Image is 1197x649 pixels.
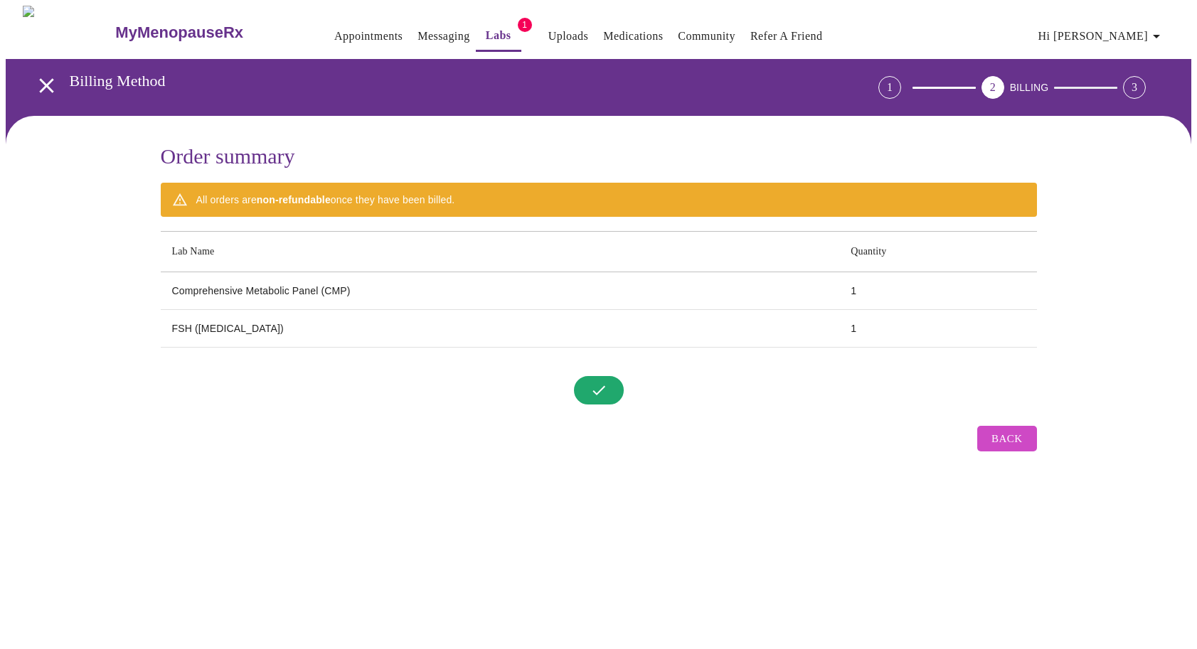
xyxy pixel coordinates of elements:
[161,310,840,348] td: FSH ([MEDICAL_DATA])
[597,22,669,50] button: Medications
[878,76,901,99] div: 1
[412,22,475,50] button: Messaging
[750,26,823,46] a: Refer a Friend
[977,426,1036,451] button: Back
[839,232,1036,272] th: Quantity
[486,26,511,45] a: Labs
[543,22,595,50] button: Uploads
[70,72,799,90] h3: Billing Method
[115,23,243,42] h3: MyMenopauseRx
[23,6,114,59] img: MyMenopauseRx Logo
[518,18,532,32] span: 1
[161,232,840,272] th: Lab Name
[1038,26,1165,46] span: Hi [PERSON_NAME]
[196,187,455,213] div: All orders are once they have been billed.
[678,26,735,46] a: Community
[1010,82,1049,93] span: BILLING
[476,21,521,52] button: Labs
[329,22,408,50] button: Appointments
[334,26,403,46] a: Appointments
[417,26,469,46] a: Messaging
[161,144,1037,168] h3: Order summary
[981,76,1004,99] div: 2
[745,22,829,50] button: Refer a Friend
[839,272,1036,310] td: 1
[548,26,589,46] a: Uploads
[1033,22,1171,50] button: Hi [PERSON_NAME]
[991,429,1022,448] span: Back
[257,194,331,205] strong: non-refundable
[161,272,840,310] td: Comprehensive Metabolic Panel (CMP)
[672,22,741,50] button: Community
[603,26,663,46] a: Medications
[839,310,1036,348] td: 1
[114,8,300,58] a: MyMenopauseRx
[26,65,68,107] button: open drawer
[1123,76,1146,99] div: 3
